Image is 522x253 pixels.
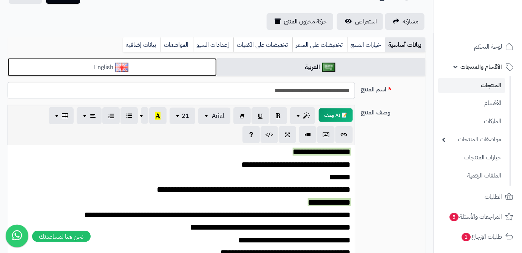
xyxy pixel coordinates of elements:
[438,95,505,111] a: الأقسام
[449,213,459,221] span: 5
[193,37,233,52] a: إعدادات السيو
[212,111,224,120] span: Arial
[358,82,429,94] label: اسم المنتج
[319,108,353,122] button: 📝 AI وصف
[438,131,505,148] a: مواصفات المنتجات
[438,188,517,206] a: الطلبات
[198,108,230,124] button: Arial
[438,78,505,93] a: المنتجات
[292,37,347,52] a: تخفيضات على السعر
[438,168,505,184] a: الملفات الرقمية
[474,42,502,52] span: لوحة التحكم
[284,17,327,26] span: حركة مخزون المنتج
[322,63,335,72] img: العربية
[438,208,517,226] a: المراجعات والأسئلة5
[438,228,517,246] a: طلبات الإرجاع1
[347,37,385,52] a: خيارات المنتج
[460,62,502,72] span: الأقسام والمنتجات
[438,150,505,166] a: خيارات المنتجات
[403,17,419,26] span: مشاركه
[438,38,517,56] a: لوحة التحكم
[115,63,128,72] img: English
[438,113,505,130] a: الماركات
[170,108,195,124] button: 21
[485,191,502,202] span: الطلبات
[462,233,471,241] span: 1
[233,37,292,52] a: تخفيضات على الكميات
[385,37,426,52] a: بيانات أساسية
[161,37,193,52] a: المواصفات
[123,37,161,52] a: بيانات إضافية
[449,211,502,222] span: المراجعات والأسئلة
[385,13,425,30] a: مشاركه
[355,17,377,26] span: استعراض
[471,21,515,37] img: logo-2.png
[217,58,426,77] a: العربية
[461,231,502,242] span: طلبات الإرجاع
[358,105,429,117] label: وصف المنتج
[267,13,333,30] a: حركة مخزون المنتج
[8,58,217,77] a: English
[337,13,383,30] a: استعراض
[182,111,189,120] span: 21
